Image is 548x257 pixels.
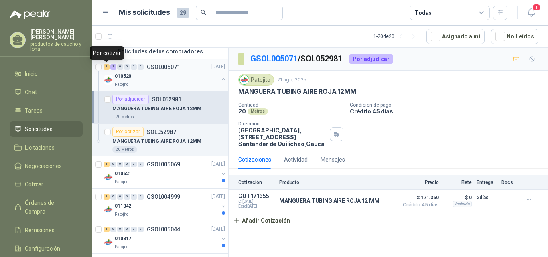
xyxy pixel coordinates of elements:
p: [DATE] [211,193,225,200]
p: Producto [279,180,394,185]
p: 21 ago, 2025 [277,76,306,84]
img: Logo peakr [10,10,51,19]
span: Órdenes de Compra [25,198,75,216]
div: 20 Metros [112,114,137,120]
p: MANGUERA TUBING AIRE ROJA 12 MM [279,198,380,204]
span: Licitaciones [25,143,55,152]
div: 0 [110,194,116,200]
p: SOL052981 [152,97,181,102]
div: Patojito [238,74,274,86]
div: 0 [138,227,144,232]
p: 010621 [115,170,131,178]
p: Patojito [115,81,128,88]
div: Actividad [284,155,308,164]
p: MANGUERA TUBING AIRE ROJA 12MM [112,105,201,113]
p: GSOL004999 [147,194,180,200]
p: Patojito [115,179,128,185]
a: Por adjudicarSOL052981MANGUERA TUBING AIRE ROJA 12MM20 Metros [92,91,228,124]
div: 0 [131,227,137,232]
p: Entrega [477,180,497,185]
p: MANGUERA TUBING AIRE ROJA 12MM [238,87,356,96]
a: Chat [10,85,83,100]
span: Cotizar [25,180,43,189]
div: 0 [131,64,137,70]
div: 0 [138,162,144,167]
a: Solicitudes [10,121,83,137]
a: 1 0 0 0 0 0 GSOL005069[DATE] Company Logo010621Patojito [104,160,227,185]
div: 1 - 20 de 20 [373,30,420,43]
span: Crédito 45 días [399,202,439,207]
a: GSOL005071 [250,54,298,63]
p: Cotización [238,180,274,185]
a: 1 0 0 0 0 0 GSOL004999[DATE] Company Logo011042Patojito [104,192,227,218]
p: Precio [399,180,439,185]
h1: Mis solicitudes [119,7,170,18]
p: Patojito [115,211,128,218]
span: Chat [25,88,37,97]
span: search [201,10,206,15]
span: Inicio [25,69,38,78]
p: GSOL005071 [147,64,180,70]
img: Company Logo [104,237,113,247]
p: COT171355 [238,193,274,199]
div: 0 [117,227,123,232]
span: Configuración [25,244,60,253]
a: Configuración [10,241,83,256]
p: Dirección [238,121,327,127]
p: Patojito [115,244,128,250]
div: 0 [131,162,137,167]
div: 1 [110,64,116,70]
div: Cotizaciones [238,155,271,164]
div: 1 [104,162,110,167]
button: Asignado a mi [426,29,485,44]
div: 0 [124,194,130,200]
span: 1 [532,4,541,11]
div: 0 [117,162,123,167]
div: Solicitudes de tus compradores [92,44,228,59]
p: $ 0 [444,193,472,202]
div: Incluido [453,201,472,207]
p: [GEOGRAPHIC_DATA], [STREET_ADDRESS] Santander de Quilichao , Cauca [238,127,327,147]
a: Por cotizarSOL052987MANGUERA TUBING AIRE ROJA 12MM20 Metros [92,124,228,156]
div: 0 [110,227,116,232]
p: GSOL005044 [147,227,180,232]
div: 0 [124,227,130,232]
span: 29 [177,8,189,18]
button: Añadir Cotización [229,212,294,229]
p: 2 días [477,193,497,202]
p: Condición de pago [350,102,545,108]
p: / SOL052981 [250,53,343,65]
div: Por adjudicar [112,95,149,104]
a: Órdenes de Compra [10,195,83,219]
p: 010817 [115,235,131,243]
a: Remisiones [10,223,83,238]
p: 20 [238,108,246,115]
a: 1 0 0 0 0 0 GSOL005044[DATE] Company Logo010817Patojito [104,225,227,250]
div: 0 [124,64,130,70]
a: Inicio [10,66,83,81]
span: Solicitudes [25,125,53,134]
p: [DATE] [211,63,225,71]
div: 0 [117,64,123,70]
a: Licitaciones [10,140,83,155]
div: 1 [104,64,110,70]
span: $ 171.360 [399,193,439,202]
a: Tareas [10,103,83,118]
p: 011042 [115,202,131,210]
button: 1 [524,6,538,20]
div: Todas [415,8,432,17]
span: Exp: [DATE] [238,204,274,209]
div: 0 [124,162,130,167]
p: 010520 [115,73,131,80]
div: 20 Metros [112,146,137,153]
div: 1 [104,194,110,200]
p: [PERSON_NAME] [PERSON_NAME] [30,29,83,40]
img: Company Logo [104,172,113,182]
p: GSOL005069 [147,162,180,167]
p: SOL052987 [147,129,176,135]
span: C: [DATE] [238,199,274,204]
div: Por adjudicar [349,54,393,64]
p: Cantidad [238,102,343,108]
p: [DATE] [211,160,225,168]
p: productos de caucho y lona [30,42,83,51]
